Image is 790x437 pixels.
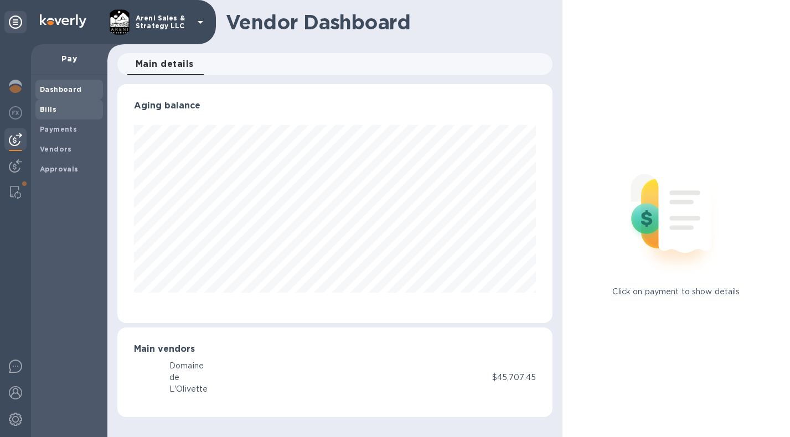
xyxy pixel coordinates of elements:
[9,106,22,119] img: Foreign exchange
[136,14,191,30] p: Areni Sales & Strategy LLC
[134,101,536,111] h3: Aging balance
[136,56,194,72] span: Main details
[40,53,99,64] p: Pay
[169,360,208,372] div: Domaine
[40,14,86,28] img: Logo
[134,344,536,355] h3: Main vendors
[612,286,740,298] p: Click on payment to show details
[40,105,56,113] b: Bills
[169,372,208,383] div: de
[40,165,79,173] b: Approvals
[40,145,72,153] b: Vendors
[169,383,208,395] div: L'Olivette
[40,85,82,93] b: Dashboard
[226,11,545,34] h1: Vendor Dashboard
[40,125,77,133] b: Payments
[4,11,27,33] div: Unpin categories
[492,372,536,383] p: $45,707.45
